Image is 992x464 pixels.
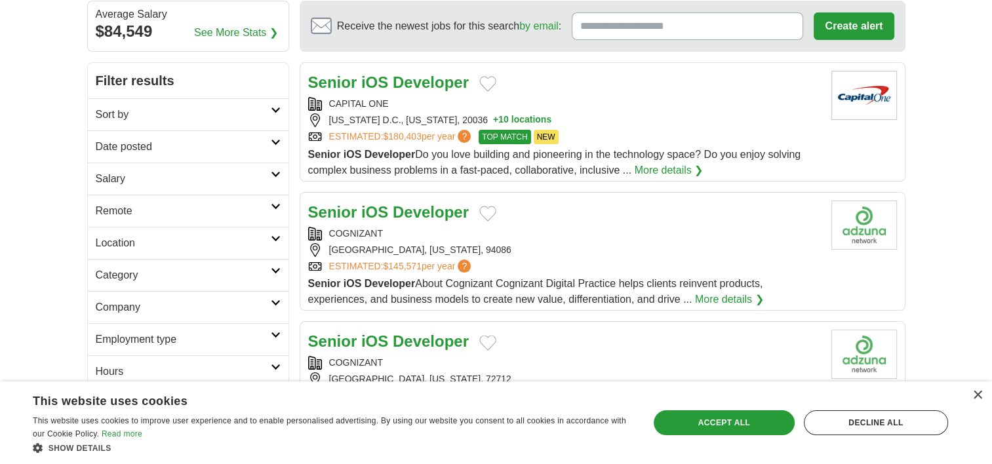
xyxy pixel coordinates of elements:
[365,278,415,289] strong: Developer
[308,203,469,221] a: Senior iOS Developer
[814,12,894,40] button: Create alert
[831,201,897,250] img: Cognizant logo
[88,63,288,98] h2: Filter results
[493,113,551,127] button: +10 locations
[308,149,801,176] span: Do you love building and pioneering in the technology space? Do you enjoy solving complex busines...
[96,332,271,347] h2: Employment type
[88,259,288,291] a: Category
[33,389,598,409] div: This website uses cookies
[393,332,469,350] strong: Developer
[88,195,288,227] a: Remote
[308,278,341,289] strong: Senior
[479,335,496,351] button: Add to favorite jobs
[194,25,278,41] a: See More Stats ❯
[337,18,561,34] span: Receive the newest jobs for this search :
[393,73,469,91] strong: Developer
[329,357,383,368] a: COGNIZANT
[458,130,471,143] span: ?
[361,73,388,91] strong: iOS
[361,332,388,350] strong: iOS
[695,292,764,307] a: More details ❯
[479,206,496,222] button: Add to favorite jobs
[88,291,288,323] a: Company
[308,332,469,350] a: Senior iOS Developer
[493,113,498,127] span: +
[96,267,271,283] h2: Category
[88,130,288,163] a: Date posted
[308,113,821,127] div: [US_STATE] D.C., [US_STATE], 20036
[831,71,897,120] img: Capital One logo
[831,330,897,379] img: Cognizant logo
[96,235,271,251] h2: Location
[308,73,469,91] a: Senior iOS Developer
[383,131,421,142] span: $180,403
[33,441,631,454] div: Show details
[534,130,559,144] span: NEW
[308,332,357,350] strong: Senior
[308,73,357,91] strong: Senior
[96,364,271,379] h2: Hours
[96,20,281,43] div: $84,549
[329,130,474,144] a: ESTIMATED:$180,403per year?
[972,391,982,400] div: Close
[635,163,704,178] a: More details ❯
[96,9,281,20] div: Average Salary
[365,149,415,160] strong: Developer
[88,323,288,355] a: Employment type
[344,278,362,289] strong: iOS
[393,203,469,221] strong: Developer
[519,20,559,31] a: by email
[308,203,357,221] strong: Senior
[88,163,288,195] a: Salary
[49,444,111,453] span: Show details
[33,416,626,438] span: This website uses cookies to improve user experience and to enable personalised advertising. By u...
[88,227,288,259] a: Location
[329,98,389,109] a: CAPITAL ONE
[329,228,383,239] a: COGNIZANT
[96,300,271,315] h2: Company
[96,139,271,155] h2: Date posted
[96,107,271,123] h2: Sort by
[88,98,288,130] a: Sort by
[361,203,388,221] strong: iOS
[804,410,948,435] div: Decline all
[329,260,474,273] a: ESTIMATED:$145,571per year?
[96,171,271,187] h2: Salary
[308,149,341,160] strong: Senior
[96,203,271,219] h2: Remote
[88,355,288,387] a: Hours
[308,372,821,386] div: [GEOGRAPHIC_DATA], [US_STATE], 72712
[479,76,496,92] button: Add to favorite jobs
[344,149,362,160] strong: iOS
[654,410,795,435] div: Accept all
[458,260,471,273] span: ?
[308,243,821,257] div: [GEOGRAPHIC_DATA], [US_STATE], 94086
[102,429,142,438] a: Read more, opens a new window
[479,130,530,144] span: TOP MATCH
[383,261,421,271] span: $145,571
[308,278,763,305] span: About Cognizant Cognizant Digital Practice helps clients reinvent products, experiences, and busi...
